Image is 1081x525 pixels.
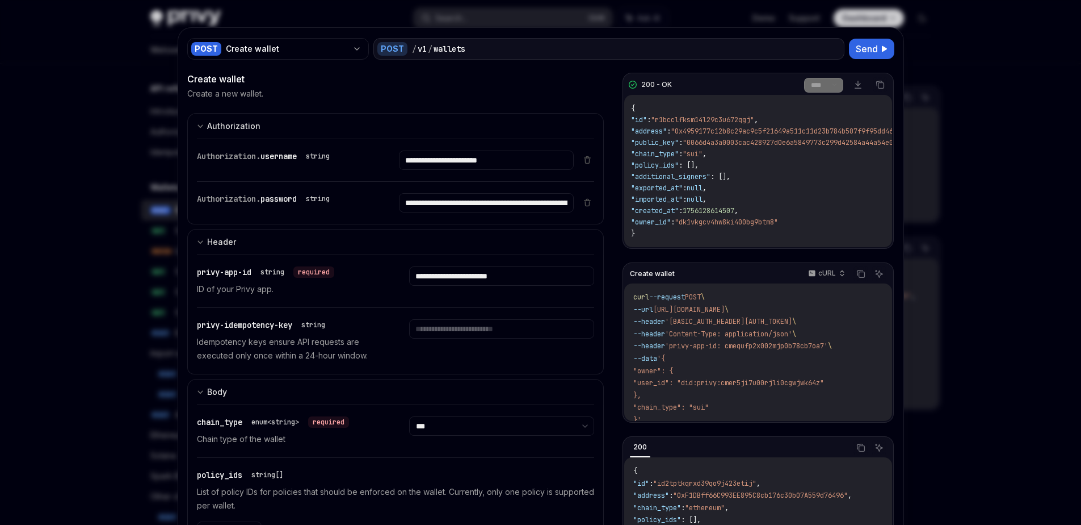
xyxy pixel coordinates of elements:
[630,269,675,278] span: Create wallet
[633,305,653,314] span: --url
[308,416,349,428] div: required
[631,218,671,227] span: "owner_id"
[725,305,729,314] span: \
[673,491,848,500] span: "0xF1DBff66C993EE895C8cb176c30b07A559d76496"
[197,416,349,428] div: chain_type
[675,218,778,227] span: "dk1vkgcv4hw8ki400bg9btm8"
[631,161,679,170] span: "policy_ids"
[683,206,734,215] span: 1756128614507
[649,479,653,488] span: :
[687,184,703,193] span: null
[653,305,725,314] span: [URL][DOMAIN_NAME]
[703,195,706,204] span: ,
[631,195,683,204] span: "imported_at"
[853,266,868,281] button: Copy the contents from the code block
[630,440,650,454] div: 200
[197,470,242,480] span: policy_ids
[633,378,824,388] span: "user_id": "did:privy:cmer5ji7u00rjli0cgwjwk64z"
[191,42,221,56] div: POST
[683,184,687,193] span: :
[633,515,681,524] span: "policy_ids"
[187,113,604,139] button: expand input section
[251,418,299,427] div: enum<string>
[197,319,330,331] div: privy-idempotency-key
[631,149,679,159] span: "chain_type"
[631,206,679,215] span: "created_at"
[725,503,729,512] span: ,
[681,503,685,512] span: :
[703,184,706,193] span: ,
[187,72,604,86] div: Create wallet
[633,354,657,363] span: --data
[665,317,792,326] span: '[BASIC_AUTH_HEADER][AUTH_TOKEN]
[683,149,703,159] span: "sui"
[631,138,679,147] span: "public_key"
[631,115,647,124] span: "id"
[792,317,796,326] span: \
[187,379,604,405] button: expand input section
[631,184,683,193] span: "exported_at"
[306,194,330,203] div: string
[631,172,710,181] span: "additional_signers"
[633,366,673,376] span: "owner": {
[665,341,828,351] span: 'privy-app-id: cmequfp2x002mjp0b78cb7oa7'
[633,479,649,488] span: "id"
[872,440,886,455] button: Ask AI
[434,43,465,55] div: wallets
[260,268,284,277] div: string
[226,43,348,55] div: Create wallet
[197,282,382,296] p: ID of your Privy app.
[669,491,673,500] span: :
[633,330,665,339] span: --header
[657,354,665,363] span: '{
[853,440,868,455] button: Copy the contents from the code block
[197,417,242,427] span: chain_type
[792,330,796,339] span: \
[633,317,665,326] span: --header
[828,341,832,351] span: \
[734,206,738,215] span: ,
[631,104,635,113] span: {
[802,264,850,284] button: cURL
[187,229,604,255] button: expand input section
[197,432,382,446] p: Chain type of the wallet
[207,235,236,249] div: Header
[687,195,703,204] span: null
[679,149,683,159] span: :
[633,403,709,412] span: "chain_type": "sui"
[197,320,292,330] span: privy-idempotency-key
[197,151,260,161] span: Authorization.
[251,470,283,480] div: string[]
[641,80,672,89] div: 200 - OK
[683,138,953,147] span: "0066d4a3a0003cac428927d0e6a5849773c299d42584a44a54e061e3588fea8e28"
[651,115,754,124] span: "r1bcclfksm14l29c3u672qgj"
[197,267,251,277] span: privy-app-id
[197,469,288,481] div: policy_ids
[683,195,687,204] span: :
[633,491,669,500] span: "address"
[633,503,681,512] span: "chain_type"
[665,330,792,339] span: 'Content-Type: application/json'
[631,229,635,238] span: }
[207,385,227,399] div: Body
[428,43,432,55] div: /
[197,151,334,162] div: Authorization.username
[306,152,330,161] div: string
[873,77,887,92] button: Copy the contents from the code block
[633,293,649,302] span: curl
[685,503,725,512] span: "ethereum"
[671,127,941,136] span: "0x4959177c12b8c29ac9c5f21649a511c11d23b784b507f9f95dd4647092a3fe51"
[679,161,699,170] span: : [],
[260,151,297,161] span: username
[848,491,852,500] span: ,
[301,320,325,330] div: string
[703,149,706,159] span: ,
[671,218,675,227] span: :
[633,341,665,351] span: --header
[633,415,641,424] span: }'
[197,266,334,278] div: privy-app-id
[631,127,667,136] span: "address"
[187,37,369,61] button: POSTCreate wallet
[710,172,730,181] span: : [],
[647,115,651,124] span: :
